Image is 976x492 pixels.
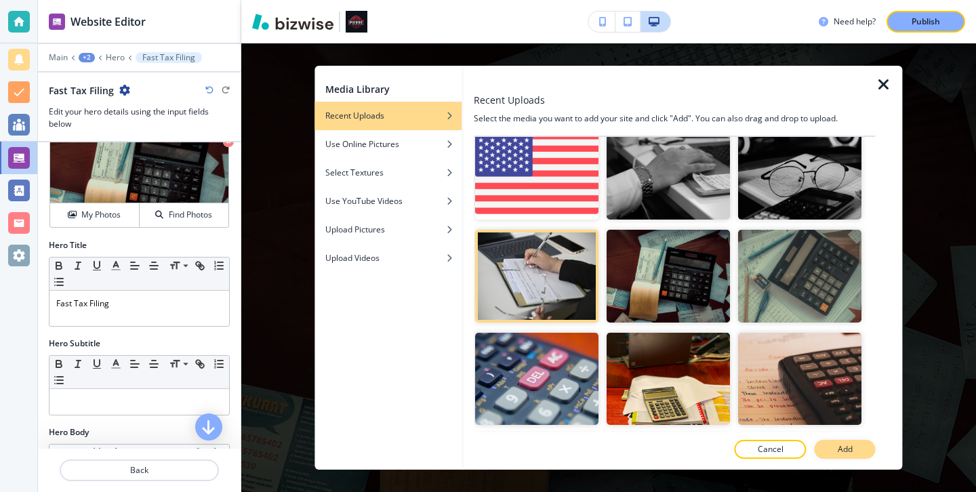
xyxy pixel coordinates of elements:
[60,459,219,481] button: Back
[49,83,114,98] h2: Fast Tax Filing
[838,443,853,455] p: Add
[325,224,385,236] h4: Upload Pictures
[49,239,87,251] h2: Hero Title
[49,106,230,130] h3: Edit your hero details using the input fields below
[50,203,140,227] button: My Photos
[140,203,228,227] button: Find Photos
[325,110,384,122] h4: Recent Uploads
[325,252,380,264] h4: Upload Videos
[758,443,784,455] p: Cancel
[106,53,125,62] button: Hero
[169,209,212,221] h4: Find Photos
[142,53,195,62] p: Fast Tax Filing
[325,138,399,150] h4: Use Online Pictures
[70,14,146,30] h2: Website Editor
[314,159,462,187] button: Select Textures
[314,102,462,130] button: Recent Uploads
[346,11,367,33] img: Your Logo
[49,426,89,438] h2: Hero Body
[834,16,876,28] h3: Need help?
[887,11,965,33] button: Publish
[325,82,390,96] h2: Media Library
[49,140,230,228] div: My PhotosFind Photos
[79,53,95,62] button: +2
[314,187,462,216] button: Use YouTube Videos
[314,244,462,272] button: Upload Videos
[49,337,100,350] h2: Hero Subtitle
[314,216,462,244] button: Upload Pictures
[325,195,403,207] h4: Use YouTube Videos
[474,112,875,125] h4: Select the media you want to add your site and click "Add". You can also drag and drop to upload.
[815,440,876,459] button: Add
[56,298,222,310] p: Fast Tax Filing
[474,93,545,107] h3: Recent Uploads
[735,440,807,459] button: Cancel
[49,53,68,62] button: Main
[325,167,384,179] h4: Select Textures
[49,14,65,30] img: editor icon
[81,209,121,221] h4: My Photos
[314,130,462,159] button: Use Online Pictures
[912,16,940,28] p: Publish
[136,52,202,63] button: Fast Tax Filing
[61,464,218,476] p: Back
[252,14,333,30] img: Bizwise Logo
